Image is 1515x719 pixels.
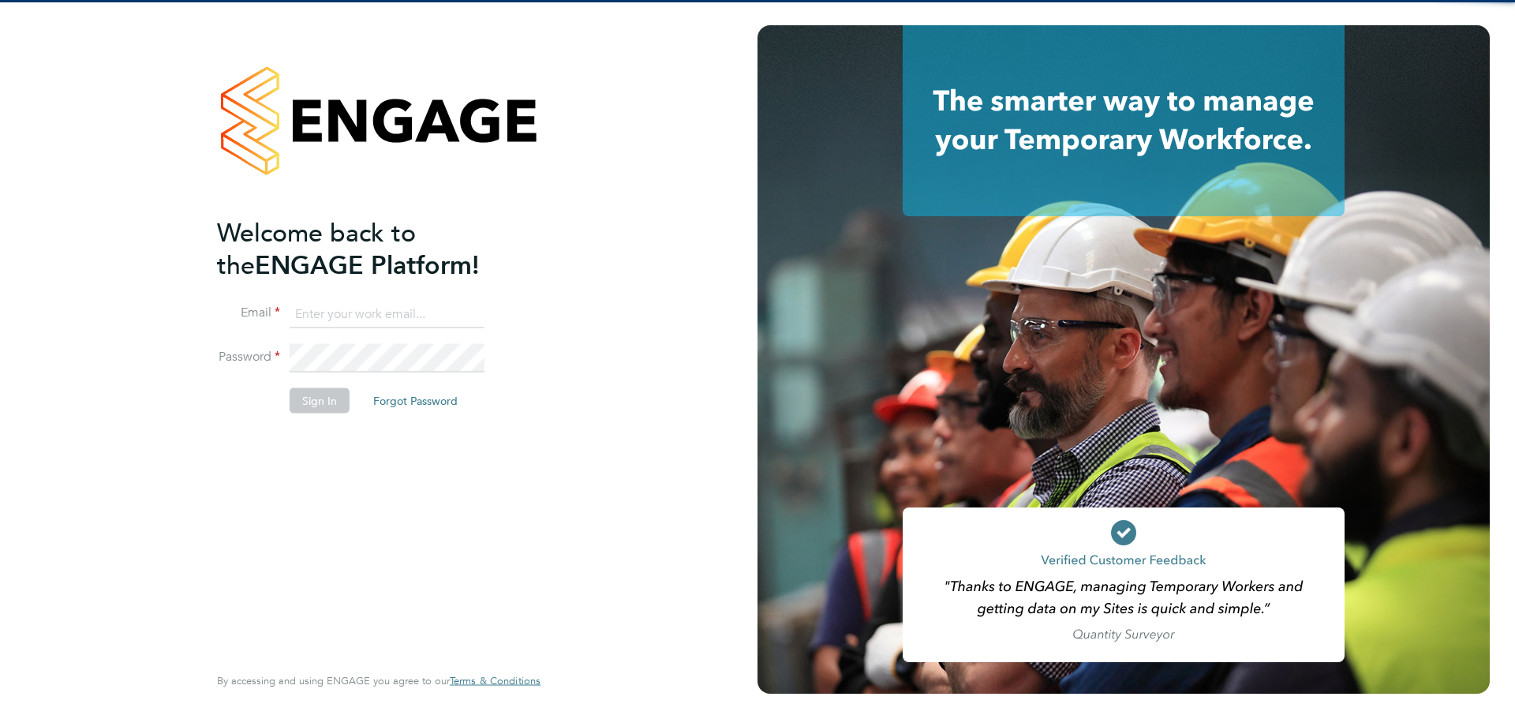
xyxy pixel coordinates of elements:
span: By accessing and using ENGAGE you agree to our [217,674,541,687]
label: Email [217,305,280,321]
button: Forgot Password [361,388,470,414]
button: Sign In [290,388,350,414]
a: Terms & Conditions [450,675,541,687]
h2: ENGAGE Platform! [217,216,525,281]
span: Welcome back to the [217,217,416,280]
input: Enter your work email... [290,300,484,328]
label: Password [217,349,280,365]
